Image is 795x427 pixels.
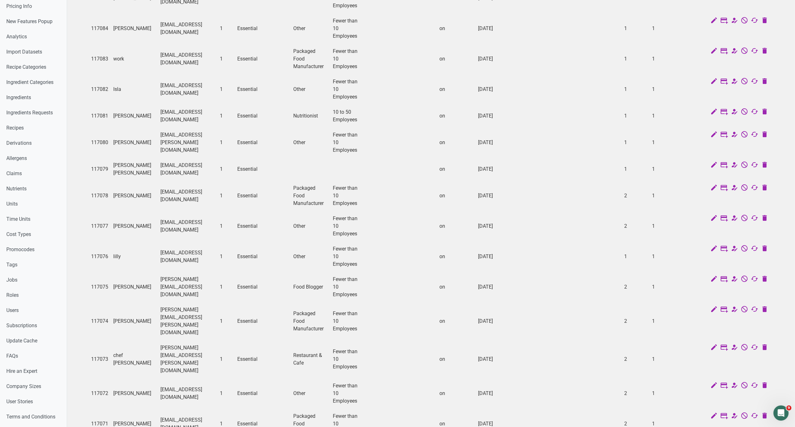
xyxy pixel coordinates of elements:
[437,211,475,241] td: on
[111,127,158,158] td: [PERSON_NAME]
[111,105,158,127] td: [PERSON_NAME]
[710,276,718,284] a: Edit
[89,378,111,409] td: 117072
[710,245,718,253] a: Edit
[622,378,649,409] td: 2
[761,78,768,86] a: Delete User
[330,211,363,241] td: Fewer than 10 Employees
[761,215,768,223] a: Delete User
[622,74,649,105] td: 1
[650,272,685,302] td: 1
[217,13,235,44] td: 1
[741,48,748,56] a: Cancel Subscription
[291,340,330,378] td: Restaurant & Cafe
[622,158,649,181] td: 1
[761,245,768,253] a: Delete User
[330,302,363,340] td: Fewer than 10 Employees
[235,44,262,74] td: Essential
[761,162,768,170] a: Delete User
[730,108,738,117] a: Change Account Type
[650,13,685,44] td: 1
[650,127,685,158] td: 1
[650,378,685,409] td: 1
[751,276,758,284] a: Change Auto Renewal
[158,340,217,378] td: [PERSON_NAME][EMAIL_ADDRESS][PERSON_NAME][DOMAIN_NAME]
[291,272,330,302] td: Food Blogger
[622,105,649,127] td: 1
[761,184,768,193] a: Delete User
[720,412,728,421] a: Edit Subscription
[730,78,738,86] a: Change Account Type
[751,108,758,117] a: Change Auto Renewal
[730,276,738,284] a: Change Account Type
[89,74,111,105] td: 117082
[475,181,505,211] td: [DATE]
[158,378,217,409] td: [EMAIL_ADDRESS][DOMAIN_NAME]
[761,382,768,390] a: Delete User
[158,127,217,158] td: [EMAIL_ADDRESS][PERSON_NAME][DOMAIN_NAME]
[217,211,235,241] td: 1
[720,184,728,193] a: Edit Subscription
[650,211,685,241] td: 1
[650,158,685,181] td: 1
[710,344,718,352] a: Edit
[291,127,330,158] td: Other
[291,241,330,272] td: Other
[710,78,718,86] a: Edit
[235,241,262,272] td: Essential
[111,44,158,74] td: work
[710,131,718,139] a: Edit
[89,211,111,241] td: 117077
[761,276,768,284] a: Delete User
[217,127,235,158] td: 1
[751,162,758,170] a: Change Auto Renewal
[751,78,758,86] a: Change Auto Renewal
[89,302,111,340] td: 117074
[217,105,235,127] td: 1
[89,44,111,74] td: 117083
[730,131,738,139] a: Change Account Type
[751,131,758,139] a: Change Auto Renewal
[741,306,748,314] a: Cancel Subscription
[437,13,475,44] td: on
[761,344,768,352] a: Delete User
[720,108,728,117] a: Edit Subscription
[475,378,505,409] td: [DATE]
[330,378,363,409] td: Fewer than 10 Employees
[751,245,758,253] a: Change Auto Renewal
[330,241,363,272] td: Fewer than 10 Employees
[235,181,262,211] td: Essential
[730,162,738,170] a: Change Account Type
[291,378,330,409] td: Other
[217,181,235,211] td: 1
[291,13,330,44] td: Other
[111,340,158,378] td: chef [PERSON_NAME]
[741,78,748,86] a: Cancel Subscription
[710,306,718,314] a: Edit
[330,13,363,44] td: Fewer than 10 Employees
[741,276,748,284] a: Cancel Subscription
[330,105,363,127] td: 10 to 50 Employees
[751,412,758,421] a: Change Auto Renewal
[89,272,111,302] td: 117075
[741,344,748,352] a: Cancel Subscription
[730,306,738,314] a: Change Account Type
[741,162,748,170] a: Cancel Subscription
[720,306,728,314] a: Edit Subscription
[291,211,330,241] td: Other
[710,162,718,170] a: Edit
[475,74,505,105] td: [DATE]
[622,13,649,44] td: 1
[217,44,235,74] td: 1
[773,405,789,421] iframe: Intercom live chat
[437,302,475,340] td: on
[158,272,217,302] td: [PERSON_NAME][EMAIL_ADDRESS][DOMAIN_NAME]
[235,105,262,127] td: Essential
[437,127,475,158] td: on
[291,74,330,105] td: Other
[720,162,728,170] a: Edit Subscription
[235,302,262,340] td: Essential
[475,44,505,74] td: [DATE]
[475,272,505,302] td: [DATE]
[730,412,738,421] a: Change Account Type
